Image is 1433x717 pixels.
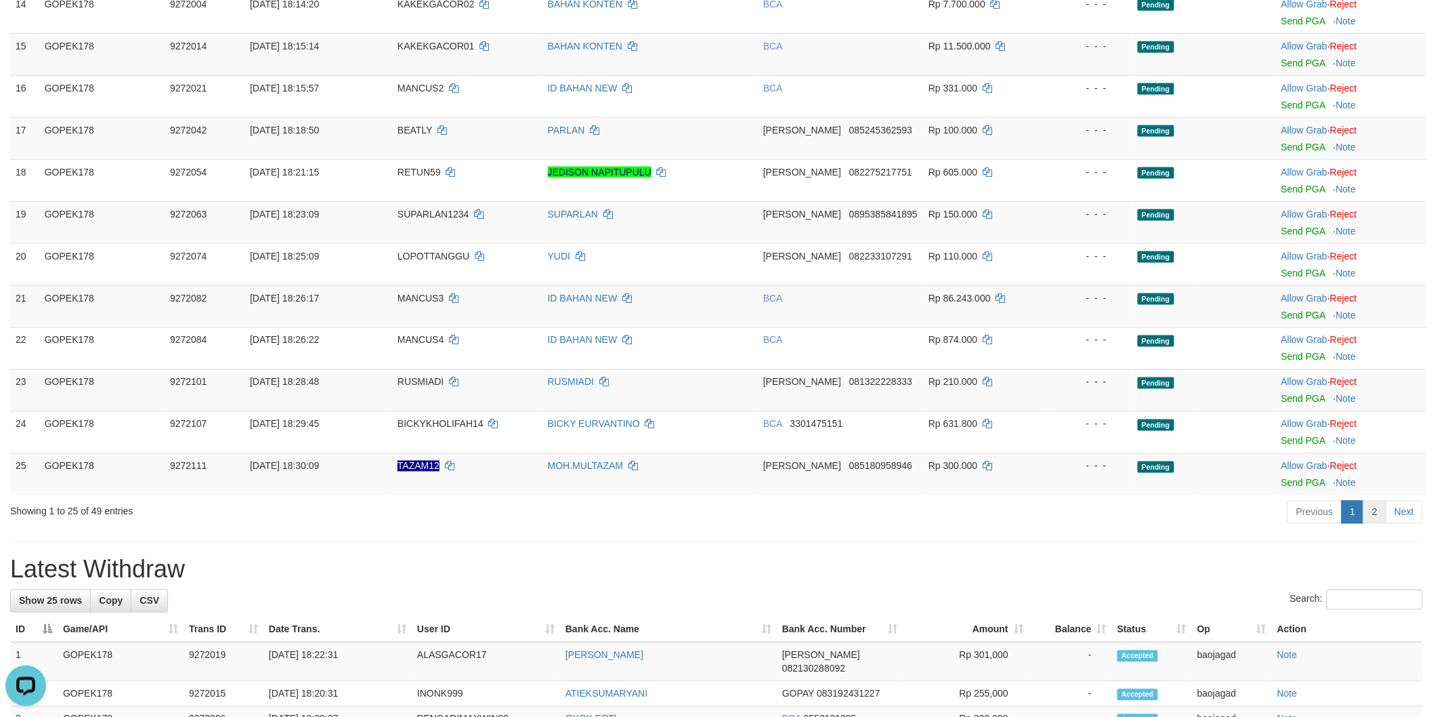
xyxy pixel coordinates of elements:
[1276,33,1426,75] td: ·
[1138,293,1174,305] span: Pending
[10,75,39,117] td: 16
[412,617,560,642] th: User ID: activate to sort column ascending
[1281,41,1330,52] span: ·
[39,327,165,369] td: GOPEK178
[398,83,444,94] span: MANCUS2
[548,377,594,388] a: RUSMIADI
[398,335,444,346] span: MANCUS4
[10,159,39,201] td: 18
[928,293,991,304] span: Rp 86.243.000
[849,125,912,136] span: Copy 085245362593 to clipboard
[928,125,977,136] span: Rp 100.000
[1281,310,1325,321] a: Send PGA
[1281,293,1327,304] a: Allow Grab
[10,642,58,682] td: 1
[763,167,841,178] span: [PERSON_NAME]
[1276,159,1426,201] td: ·
[1029,617,1112,642] th: Balance: activate to sort column ascending
[1112,617,1192,642] th: Status: activate to sort column ascending
[1281,16,1325,26] a: Send PGA
[1327,590,1423,610] input: Search:
[777,617,903,642] th: Bank Acc. Number: activate to sort column ascending
[10,285,39,327] td: 21
[250,377,319,388] span: [DATE] 18:28:48
[928,167,977,178] span: Rp 605.000
[763,209,841,220] span: [PERSON_NAME]
[1138,462,1174,473] span: Pending
[1192,682,1272,707] td: baojagad
[1330,209,1357,220] a: Reject
[1330,293,1357,304] a: Reject
[170,335,207,346] span: 9272084
[849,209,918,220] span: Copy 0895385841895 to clipboard
[1138,125,1174,137] span: Pending
[1330,461,1357,472] a: Reject
[1277,650,1298,661] a: Note
[1281,209,1330,220] span: ·
[782,663,845,674] span: Copy 082130288092 to clipboard
[1330,419,1357,430] a: Reject
[1336,184,1356,194] a: Note
[58,682,184,707] td: GOPEK178
[398,251,469,262] span: LOPOTTANGGU
[131,590,168,613] a: CSV
[10,556,1423,583] h1: Latest Withdraw
[763,83,782,94] span: BCA
[1054,291,1126,305] div: - - -
[1276,453,1426,495] td: ·
[250,167,319,178] span: [DATE] 18:21:15
[250,293,319,304] span: [DATE] 18:26:17
[170,377,207,388] span: 9272101
[170,83,207,94] span: 9272021
[763,461,841,472] span: [PERSON_NAME]
[184,642,263,682] td: 9272019
[263,617,412,642] th: Date Trans.: activate to sort column ascending
[58,642,184,682] td: GOPEK178
[1281,461,1330,472] span: ·
[39,201,165,243] td: GOPEK178
[1287,501,1342,524] a: Previous
[10,243,39,285] td: 20
[1336,16,1356,26] a: Note
[548,419,640,430] a: BICKY EURVANTINO
[1054,123,1126,137] div: - - -
[10,590,91,613] a: Show 25 rows
[1281,461,1327,472] a: Allow Grab
[99,596,123,607] span: Copy
[903,682,1029,707] td: Rp 255,000
[1330,83,1357,94] a: Reject
[170,125,207,136] span: 9272042
[170,167,207,178] span: 9272054
[1336,394,1356,405] a: Note
[1054,417,1126,431] div: - - -
[10,33,39,75] td: 15
[184,682,263,707] td: 9272015
[1281,335,1327,346] a: Allow Grab
[1117,651,1158,662] span: Accepted
[763,293,782,304] span: BCA
[398,125,432,136] span: BEATLY
[1054,39,1126,53] div: - - -
[39,159,165,201] td: GOPEK178
[1276,201,1426,243] td: ·
[250,41,319,52] span: [DATE] 18:15:14
[1281,41,1327,52] a: Allow Grab
[1281,377,1330,388] span: ·
[1336,100,1356,110] a: Note
[5,5,46,46] button: Open LiveChat chat widget
[398,167,441,178] span: RETUN59
[184,617,263,642] th: Trans ID: activate to sort column ascending
[263,642,412,682] td: [DATE] 18:22:31
[817,689,880,699] span: Copy 083192431227 to clipboard
[140,596,159,607] span: CSV
[1330,251,1357,262] a: Reject
[398,377,444,388] span: RUSMIADI
[1281,352,1325,363] a: Send PGA
[1117,689,1158,701] span: Accepted
[1276,411,1426,453] td: ·
[39,117,165,159] td: GOPEK178
[763,335,782,346] span: BCA
[1272,617,1423,642] th: Action
[39,285,165,327] td: GOPEK178
[1281,58,1325,68] a: Send PGA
